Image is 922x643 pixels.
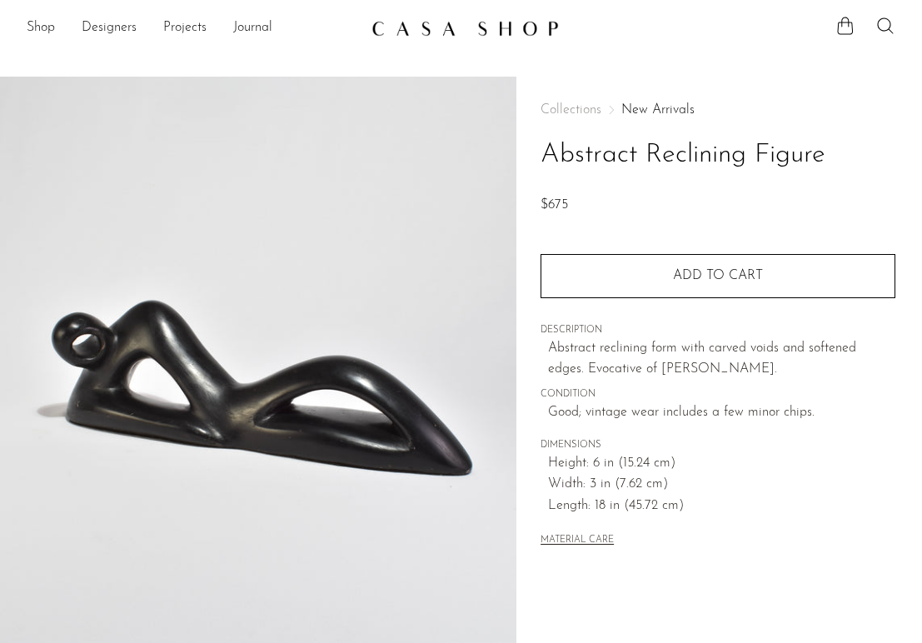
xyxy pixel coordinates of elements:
span: CONDITION [541,387,895,402]
span: Width: 3 in (7.62 cm) [548,474,895,496]
span: Length: 18 in (45.72 cm) [548,496,895,517]
nav: Desktop navigation [27,14,358,42]
button: MATERIAL CARE [541,535,614,547]
span: $675 [541,198,568,212]
span: DESCRIPTION [541,323,895,338]
span: Good; vintage wear includes a few minor chips. [548,402,895,424]
ul: NEW HEADER MENU [27,14,358,42]
nav: Breadcrumbs [541,103,895,117]
a: Projects [163,17,207,39]
p: Abstract reclining form with carved voids and softened edges. Evocative of [PERSON_NAME]. [548,338,895,381]
span: Collections [541,103,601,117]
a: Shop [27,17,55,39]
a: Designers [82,17,137,39]
a: New Arrivals [621,103,695,117]
a: Journal [233,17,272,39]
span: DIMENSIONS [541,438,895,453]
h1: Abstract Reclining Figure [541,134,895,177]
span: Add to cart [673,269,763,282]
button: Add to cart [541,254,895,297]
span: Height: 6 in (15.24 cm) [548,453,895,475]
